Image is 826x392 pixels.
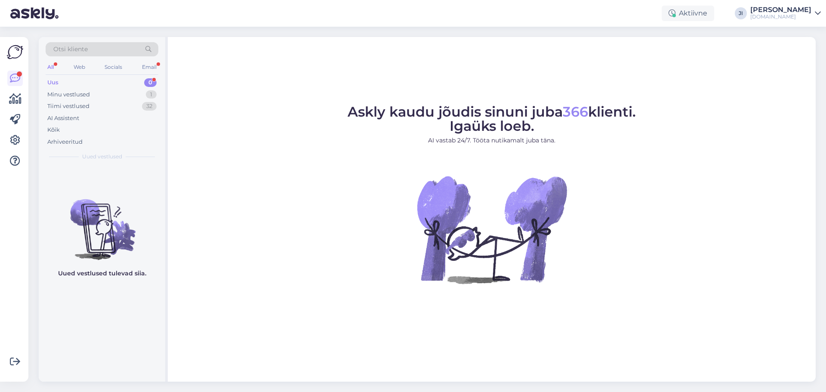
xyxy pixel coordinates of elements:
[735,7,747,19] div: JI
[750,6,811,13] div: [PERSON_NAME]
[72,62,87,73] div: Web
[348,103,636,134] span: Askly kaudu jõudis sinuni juba klienti. Igaüks loeb.
[53,45,88,54] span: Otsi kliente
[103,62,124,73] div: Socials
[750,13,811,20] div: [DOMAIN_NAME]
[142,102,157,111] div: 32
[140,62,158,73] div: Email
[7,44,23,60] img: Askly Logo
[47,126,60,134] div: Kõik
[47,90,90,99] div: Minu vestlused
[563,103,588,120] span: 366
[58,269,146,278] p: Uued vestlused tulevad siia.
[750,6,821,20] a: [PERSON_NAME][DOMAIN_NAME]
[47,138,83,146] div: Arhiveeritud
[47,78,59,87] div: Uus
[47,114,79,123] div: AI Assistent
[662,6,714,21] div: Aktiivne
[146,90,157,99] div: 1
[39,184,165,261] img: No chats
[348,136,636,145] p: AI vastab 24/7. Tööta nutikamalt juba täna.
[144,78,157,87] div: 0
[47,102,89,111] div: Tiimi vestlused
[82,153,122,161] span: Uued vestlused
[414,152,569,307] img: No Chat active
[46,62,55,73] div: All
